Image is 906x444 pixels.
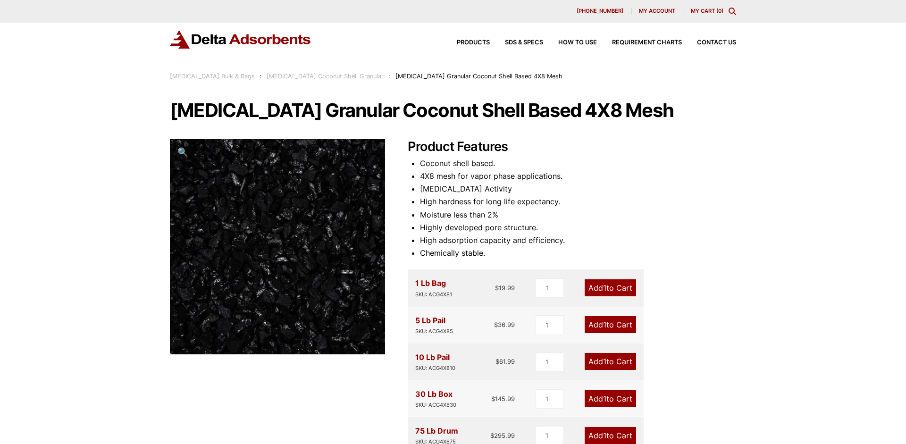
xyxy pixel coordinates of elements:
span: $ [491,395,495,402]
span: $ [490,432,494,439]
div: 10 Lb Pail [415,351,455,373]
a: How to Use [543,40,597,46]
div: SKU: ACG4X85 [415,327,453,336]
li: Highly developed pore structure. [420,221,736,234]
div: 5 Lb Pail [415,314,453,336]
li: 4X8 mesh for vapor phase applications. [420,170,736,183]
bdi: 19.99 [495,284,515,292]
bdi: 145.99 [491,395,515,402]
a: Add1to Cart [585,279,636,296]
span: Products [457,40,490,46]
a: View full-screen image gallery [170,139,196,165]
span: Requirement Charts [612,40,682,46]
div: 1 Lb Bag [415,277,452,299]
span: 1 [603,283,606,293]
li: High adsorption capacity and efficiency. [420,234,736,247]
span: 1 [603,394,606,403]
a: My account [631,8,683,15]
span: How to Use [558,40,597,46]
a: Products [442,40,490,46]
a: Add1to Cart [585,390,636,407]
h1: [MEDICAL_DATA] Granular Coconut Shell Based 4X8 Mesh [170,101,736,120]
span: 🔍 [177,147,188,157]
span: [MEDICAL_DATA] Granular Coconut Shell Based 4X8 Mesh [395,73,562,80]
a: Add1to Cart [585,427,636,444]
span: My account [639,8,675,14]
div: Toggle Modal Content [729,8,736,15]
div: 30 Lb Box [415,388,456,410]
span: Contact Us [697,40,736,46]
img: Delta Adsorbents [170,30,311,49]
span: 1 [603,320,606,329]
span: $ [495,284,499,292]
li: [MEDICAL_DATA] Activity [420,183,736,195]
bdi: 36.99 [494,321,515,328]
a: SDS & SPECS [490,40,543,46]
bdi: 61.99 [495,358,515,365]
div: SKU: ACG4X810 [415,364,455,373]
span: : [388,73,390,80]
span: 1 [603,357,606,366]
a: My Cart (0) [691,8,723,14]
a: Contact Us [682,40,736,46]
a: Add1to Cart [585,316,636,333]
span: : [260,73,261,80]
div: SKU: ACG4X830 [415,401,456,410]
a: [MEDICAL_DATA] Coconut Shell Granular [267,73,384,80]
span: [PHONE_NUMBER] [577,8,623,14]
a: [MEDICAL_DATA] Bulk & Bags [170,73,255,80]
span: $ [494,321,498,328]
h2: Product Features [408,139,736,155]
span: SDS & SPECS [505,40,543,46]
span: $ [495,358,499,365]
li: Chemically stable. [420,247,736,260]
div: SKU: ACG4X81 [415,290,452,299]
a: [PHONE_NUMBER] [569,8,631,15]
a: Add1to Cart [585,353,636,370]
bdi: 295.99 [490,432,515,439]
li: High hardness for long life expectancy. [420,195,736,208]
li: Moisture less than 2% [420,209,736,221]
span: 1 [603,431,606,440]
li: Coconut shell based. [420,157,736,170]
a: Requirement Charts [597,40,682,46]
span: 0 [718,8,721,14]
